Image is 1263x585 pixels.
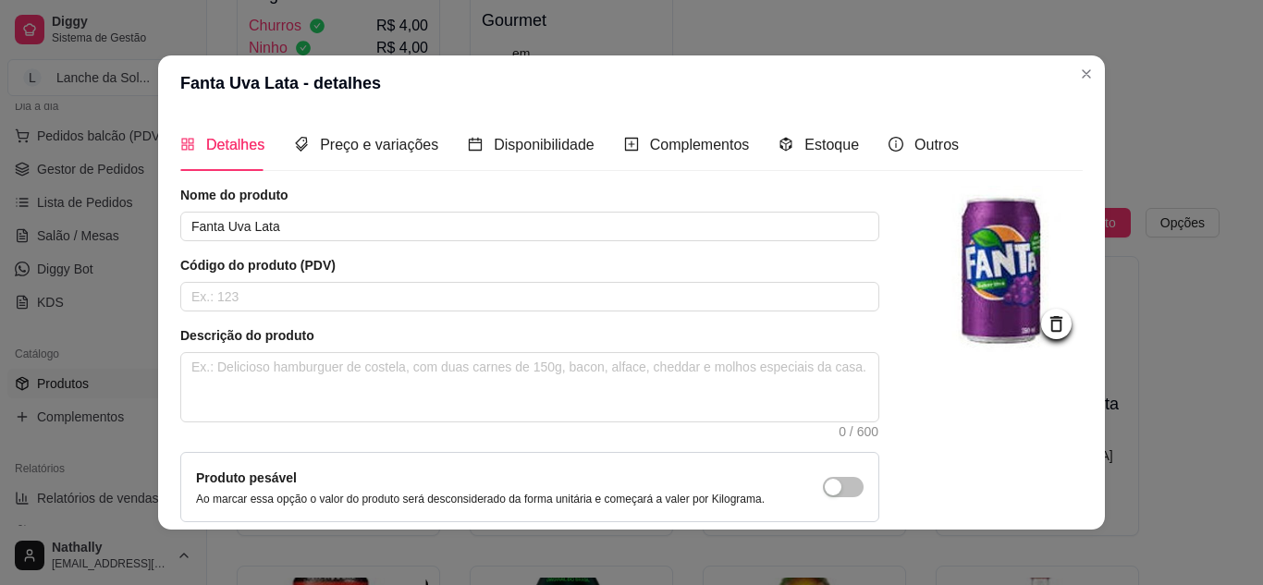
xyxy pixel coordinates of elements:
[180,137,195,152] span: appstore
[180,186,879,204] article: Nome do produto
[889,137,903,152] span: info-circle
[206,137,264,152] span: Detalhes
[294,137,309,152] span: tags
[320,137,438,152] span: Preço e variações
[196,470,297,485] label: Produto pesável
[624,137,639,152] span: plus-square
[158,55,1105,111] header: Fanta Uva Lata - detalhes
[650,137,750,152] span: Complementos
[916,186,1083,352] img: logo da loja
[180,282,879,311] input: Ex.: 123
[914,137,959,152] span: Outros
[180,256,879,274] article: Código do produto (PDV)
[180,212,879,241] input: Ex.: Hamburguer de costela
[1072,59,1101,89] button: Close
[494,137,595,152] span: Disponibilidade
[180,326,879,345] article: Descrição do produto
[804,137,859,152] span: Estoque
[196,492,765,506] p: Ao marcar essa opção o valor do produto será desconsiderado da forma unitária e começará a valer ...
[779,137,793,152] span: code-sandbox
[468,137,483,152] span: calendar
